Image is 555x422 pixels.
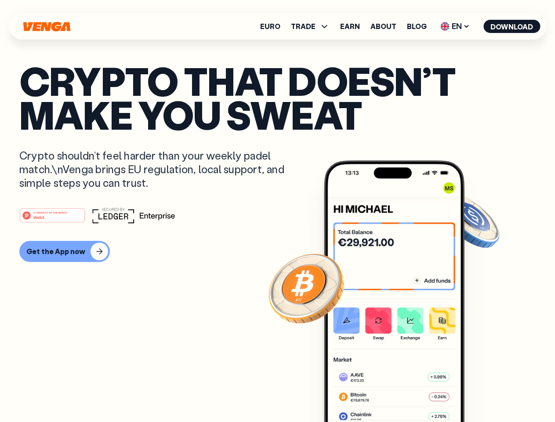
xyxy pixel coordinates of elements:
a: About [370,23,396,30]
img: flag-uk [440,22,449,31]
img: USDC coin [438,189,501,252]
tspan: Web3 [33,215,44,219]
button: Download [483,20,540,33]
p: Crypto that doesn’t make you sweat [19,64,536,131]
tspan: #1 PRODUCT OF THE MONTH [33,211,67,214]
span: TRADE [291,23,316,30]
a: #1 PRODUCT OF THE MONTHWeb3 [19,213,85,225]
button: Get the App now [19,241,110,262]
div: Get the App now [26,247,85,256]
a: Earn [340,23,360,30]
svg: Home [22,22,71,32]
a: Get the App now [19,241,536,262]
span: EN [437,19,473,33]
img: Bitcoin [267,248,346,327]
a: Blog [407,23,427,30]
p: Crypto shouldn’t feel harder than your weekly padel match.\nVenga brings EU regulation, local sup... [19,149,297,190]
span: TRADE [291,21,330,32]
a: Euro [260,23,280,30]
